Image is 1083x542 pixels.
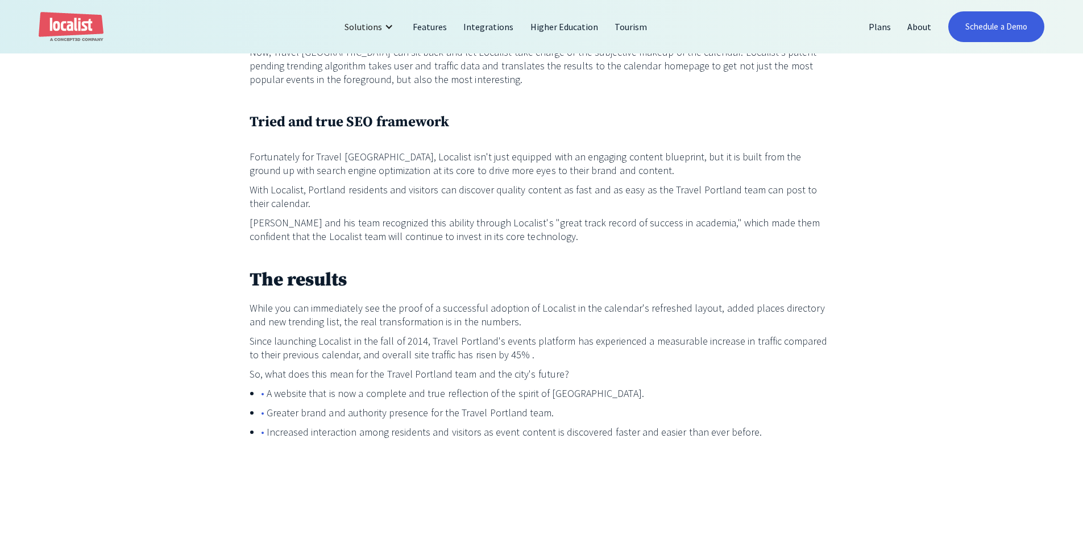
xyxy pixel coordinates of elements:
[405,13,455,40] a: Features
[455,13,522,40] a: Integrations
[250,367,834,381] p: So, what does this mean for the Travel Portland team and the city's future?
[261,406,834,420] li: Greater brand and authority presence for the Travel Portland team.
[250,216,834,243] p: [PERSON_NAME] and his team recognized this ability through Localist's "great track record of succ...
[250,249,834,263] p: ‍
[345,20,382,34] div: Solutions
[250,334,834,362] p: Since launching Localist in the fall of 2014, Travel Portland's events platform has experienced a...
[250,183,834,210] p: With Localist, Portland residents and visitors can discover quality content as fast and as easy a...
[250,45,834,86] p: Now, Travel [GEOGRAPHIC_DATA] can sit back and let Localist take charge of the subjective makeup ...
[861,13,899,40] a: Plans
[522,13,607,40] a: Higher Education
[336,13,405,40] div: Solutions
[39,12,103,42] a: home
[250,92,834,106] p: ‍
[607,13,655,40] a: Tourism
[261,425,834,439] li: Increased interaction among residents and visitors as event content is discovered faster and easi...
[250,301,834,329] p: While you can immediately see the proof of a successful adoption of Localist in the calendar's re...
[899,13,940,40] a: About
[948,11,1044,42] a: Schedule a Demo
[250,111,834,133] h3: Tried and true SEO framework
[250,150,834,177] p: Fortunately for Travel [GEOGRAPHIC_DATA], Localist isn't just equipped with an engaging content b...
[261,387,834,400] li: A website that is now a complete and true reflection of the spirit of [GEOGRAPHIC_DATA].
[250,268,834,293] h2: The results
